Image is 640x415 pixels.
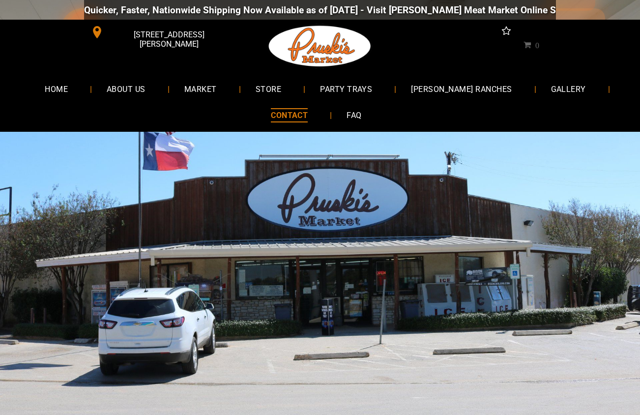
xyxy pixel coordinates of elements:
a: [STREET_ADDRESS][PERSON_NAME] [84,25,234,40]
a: CONTACT [256,102,322,128]
a: FAQ [332,102,376,128]
a: [PERSON_NAME] RANCHES [396,76,526,102]
a: PARTY TRAYS [305,76,387,102]
a: email [556,25,569,40]
img: Pruski-s+Market+HQ+Logo2-259w.png [267,20,373,73]
a: GALLERY [536,76,601,102]
span: [STREET_ADDRESS][PERSON_NAME] [106,25,233,54]
a: HOME [30,76,83,102]
a: MARKET [170,76,232,102]
a: facebook [519,25,531,40]
a: ABOUT US [92,76,160,102]
span: 0 [535,41,539,49]
a: Social network [500,25,513,40]
a: instagram [537,25,550,40]
a: STORE [241,76,296,102]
